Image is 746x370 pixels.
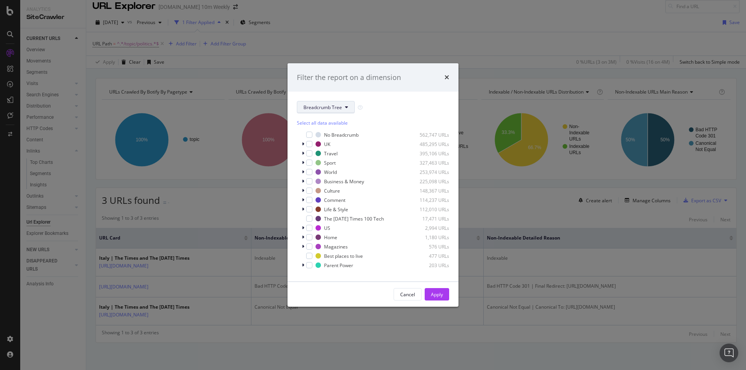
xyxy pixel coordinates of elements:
button: Apply [425,288,449,301]
div: 576 URLs [411,243,449,250]
div: Culture [324,188,340,194]
div: Life & Style [324,206,348,213]
div: Open Intercom Messenger [720,344,738,362]
div: times [444,73,449,83]
div: modal [288,63,458,307]
span: Breadcrumb Tree [303,104,342,111]
div: Parent Power [324,262,353,269]
div: Best places to live [324,253,363,259]
div: 562,747 URLs [411,132,449,138]
div: 112,010 URLs [411,206,449,213]
div: Sport [324,160,336,166]
div: UK [324,141,330,148]
div: 395,106 URLs [411,150,449,157]
div: 148,367 URLs [411,188,449,194]
div: Home [324,234,337,241]
div: 225,098 URLs [411,178,449,185]
div: 253,974 URLs [411,169,449,175]
button: Breadcrumb Tree [297,101,355,113]
div: Cancel [400,291,415,298]
div: 1,180 URLs [411,234,449,241]
div: World [324,169,337,175]
div: 477 URLs [411,253,449,259]
div: 2,994 URLs [411,225,449,231]
div: Magazines [324,243,348,250]
div: The [DATE] Times 100 Tech [324,215,384,222]
div: 485,295 URLs [411,141,449,148]
div: 327,463 URLs [411,160,449,166]
div: 203 URLs [411,262,449,269]
div: 114,237 URLs [411,197,449,203]
div: Travel [324,150,338,157]
div: Select all data available [297,120,449,126]
div: Apply [431,291,443,298]
div: US [324,225,330,231]
div: Comment [324,197,345,203]
button: Cancel [394,288,422,301]
div: Filter the report on a dimension [297,73,401,83]
div: Business & Money [324,178,364,185]
div: No Breadcrumb [324,132,359,138]
div: 17,471 URLs [411,215,449,222]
